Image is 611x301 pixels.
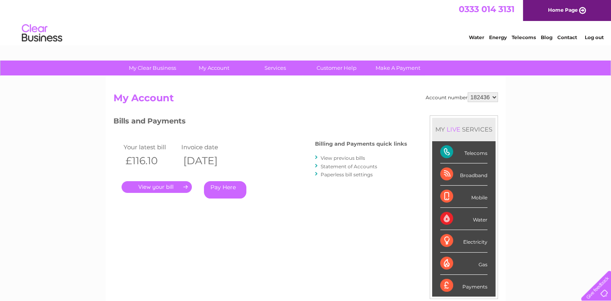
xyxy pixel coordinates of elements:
[204,181,246,199] a: Pay Here
[445,125,462,133] div: LIVE
[321,171,373,178] a: Paperless bill settings
[321,163,377,169] a: Statement of Accounts
[122,153,180,169] th: £116.10
[113,92,498,108] h2: My Account
[440,141,487,163] div: Telecoms
[181,61,247,75] a: My Account
[440,163,487,186] div: Broadband
[315,141,407,147] h4: Billing and Payments quick links
[432,118,496,141] div: MY SERVICES
[113,115,407,130] h3: Bills and Payments
[584,34,603,40] a: Log out
[115,4,497,39] div: Clear Business is a trading name of Verastar Limited (registered in [GEOGRAPHIC_DATA] No. 3667643...
[440,230,487,252] div: Electricity
[21,21,63,46] img: logo.png
[179,142,237,153] td: Invoice date
[459,4,514,14] a: 0333 014 3131
[122,181,192,193] a: .
[469,34,484,40] a: Water
[242,61,309,75] a: Services
[512,34,536,40] a: Telecoms
[426,92,498,102] div: Account number
[440,253,487,275] div: Gas
[119,61,186,75] a: My Clear Business
[365,61,431,75] a: Make A Payment
[489,34,507,40] a: Energy
[122,142,180,153] td: Your latest bill
[440,208,487,230] div: Water
[179,153,237,169] th: [DATE]
[557,34,577,40] a: Contact
[440,186,487,208] div: Mobile
[321,155,365,161] a: View previous bills
[303,61,370,75] a: Customer Help
[440,275,487,297] div: Payments
[541,34,552,40] a: Blog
